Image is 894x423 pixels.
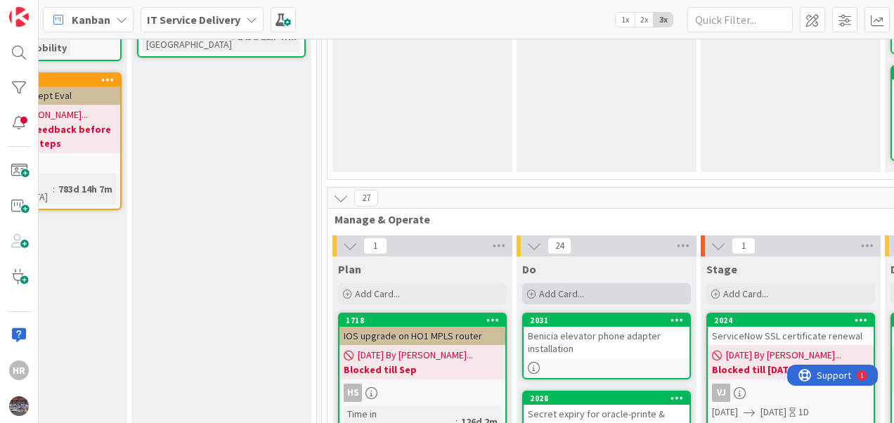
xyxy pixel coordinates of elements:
div: 2031 [530,315,689,325]
div: HS [344,384,362,402]
span: Plan [338,262,361,276]
span: Do [522,262,536,276]
div: 2028 [530,393,689,403]
div: IOS upgrade on HO1 MPLS router [339,327,505,345]
div: 2031 [524,314,689,327]
div: HS [339,384,505,402]
b: Blocked till Sep [344,363,501,377]
div: 1718IOS upgrade on HO1 MPLS router [339,314,505,345]
b: IT Service Delivery [147,13,240,27]
div: Mobility [25,40,70,56]
div: 783d 14h 7m [55,181,116,197]
div: 2024 [708,314,874,327]
div: 1718 [346,315,505,325]
span: 1 [363,237,387,254]
span: 1x [616,13,635,27]
div: 2024ServiceNow SSL certificate renewal [708,314,874,345]
span: 27 [354,190,378,207]
span: Add Card... [355,287,400,300]
div: HR [9,360,29,380]
div: 1718 [339,314,505,327]
span: 2x [635,13,654,27]
span: 24 [548,237,571,254]
span: Add Card... [723,287,768,300]
div: 1D [798,405,809,419]
span: [DATE] [712,405,738,419]
b: Blocked till [DATE] [712,363,869,377]
span: 1 [732,237,756,254]
div: ServiceNow SSL certificate renewal [708,327,874,345]
span: Add Card... [539,287,584,300]
span: [DATE] By [PERSON_NAME]... [358,348,473,363]
span: Stage [706,262,737,276]
img: Visit kanbanzone.com [9,7,29,27]
input: Quick Filter... [687,7,793,32]
div: VJ [708,384,874,402]
div: Benicia elevator phone adapter installation [524,327,689,358]
div: 2031Benicia elevator phone adapter installation [524,314,689,358]
div: 2024 [714,315,874,325]
span: Support [30,2,64,19]
span: [DATE] [760,405,786,419]
span: 3x [654,13,673,27]
span: [DATE] By [PERSON_NAME]... [726,348,841,363]
img: avatar [9,396,29,416]
div: 2028 [524,392,689,405]
span: : [53,181,55,197]
div: 1 [73,6,77,17]
a: 2031Benicia elevator phone adapter installation [522,313,691,379]
div: VJ [712,384,730,402]
span: Kanban [72,11,110,28]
